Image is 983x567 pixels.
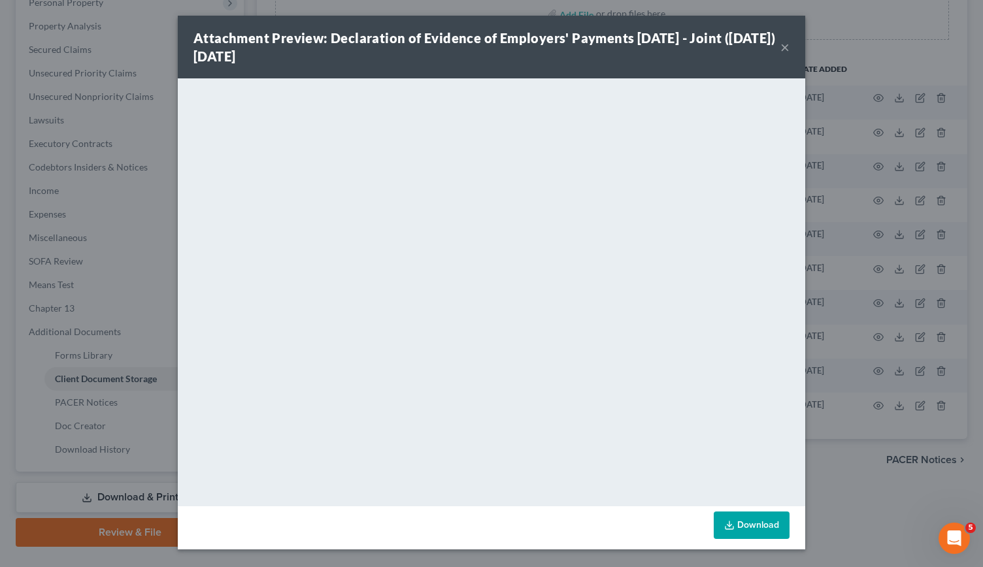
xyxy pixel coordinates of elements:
[965,523,976,533] span: 5
[178,78,805,503] iframe: <object ng-attr-data='[URL][DOMAIN_NAME]' type='application/pdf' width='100%' height='650px'></ob...
[193,30,775,64] strong: Attachment Preview: Declaration of Evidence of Employers' Payments [DATE] - Joint ([DATE]) [DATE]
[780,39,790,55] button: ×
[714,511,790,539] a: Download
[939,523,970,554] iframe: Intercom live chat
